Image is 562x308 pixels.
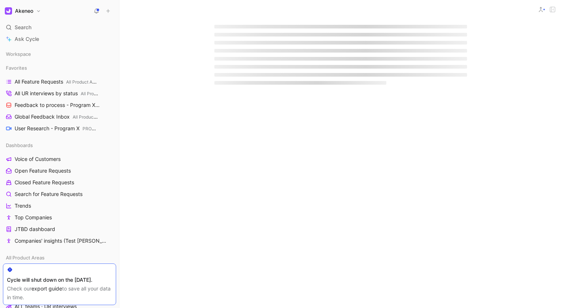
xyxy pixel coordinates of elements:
[15,179,74,186] span: Closed Feature Requests
[3,212,116,223] a: Top Companies
[3,49,116,59] div: Workspace
[3,123,116,134] a: User Research - Program XPROGRAM X
[15,167,71,174] span: Open Feature Requests
[81,91,116,96] span: All Product Areas
[3,200,116,211] a: Trends
[3,177,116,188] a: Closed Feature Requests
[3,6,43,16] button: AkeneoAkeneo
[5,7,12,15] img: Akeneo
[15,214,52,221] span: Top Companies
[7,276,112,284] div: Cycle will shut down on the [DATE].
[6,142,33,149] span: Dashboards
[3,154,116,165] a: Voice of Customers
[3,235,116,246] a: Companies' insights (Test [PERSON_NAME])
[7,284,112,302] div: Check our to save all your data in time.
[15,226,55,233] span: JTBD dashboard
[6,254,45,261] span: All Product Areas
[15,113,99,121] span: Global Feedback Inbox
[3,165,116,176] a: Open Feature Requests
[15,202,31,209] span: Trends
[6,50,31,58] span: Workspace
[3,224,116,235] a: JTBD dashboard
[83,126,109,131] span: PROGRAM X
[3,189,116,200] a: Search for Feature Requests
[3,252,116,263] div: All Product Areas
[15,101,101,109] span: Feedback to process - Program X
[3,88,116,99] a: All UR interviews by statusAll Product Areas
[15,78,98,86] span: All Feature Requests
[15,190,83,198] span: Search for Feature Requests
[3,100,116,111] a: Feedback to process - Program XPROGRAM X
[15,23,31,32] span: Search
[15,125,99,132] span: User Research - Program X
[15,35,39,43] span: Ask Cycle
[66,79,101,85] span: All Product Areas
[6,64,27,72] span: Favorites
[3,140,116,151] div: Dashboards
[15,8,33,14] h1: Akeneo
[3,76,116,87] a: All Feature RequestsAll Product Areas
[15,90,100,97] span: All UR interviews by status
[3,22,116,33] div: Search
[15,237,107,245] span: Companies' insights (Test [PERSON_NAME])
[3,111,116,122] a: Global Feedback InboxAll Product Areas
[31,285,62,292] a: export guide
[3,62,116,73] div: Favorites
[15,155,61,163] span: Voice of Customers
[3,34,116,45] a: Ask Cycle
[3,140,116,246] div: DashboardsVoice of CustomersOpen Feature RequestsClosed Feature RequestsSearch for Feature Reques...
[73,114,108,120] span: All Product Areas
